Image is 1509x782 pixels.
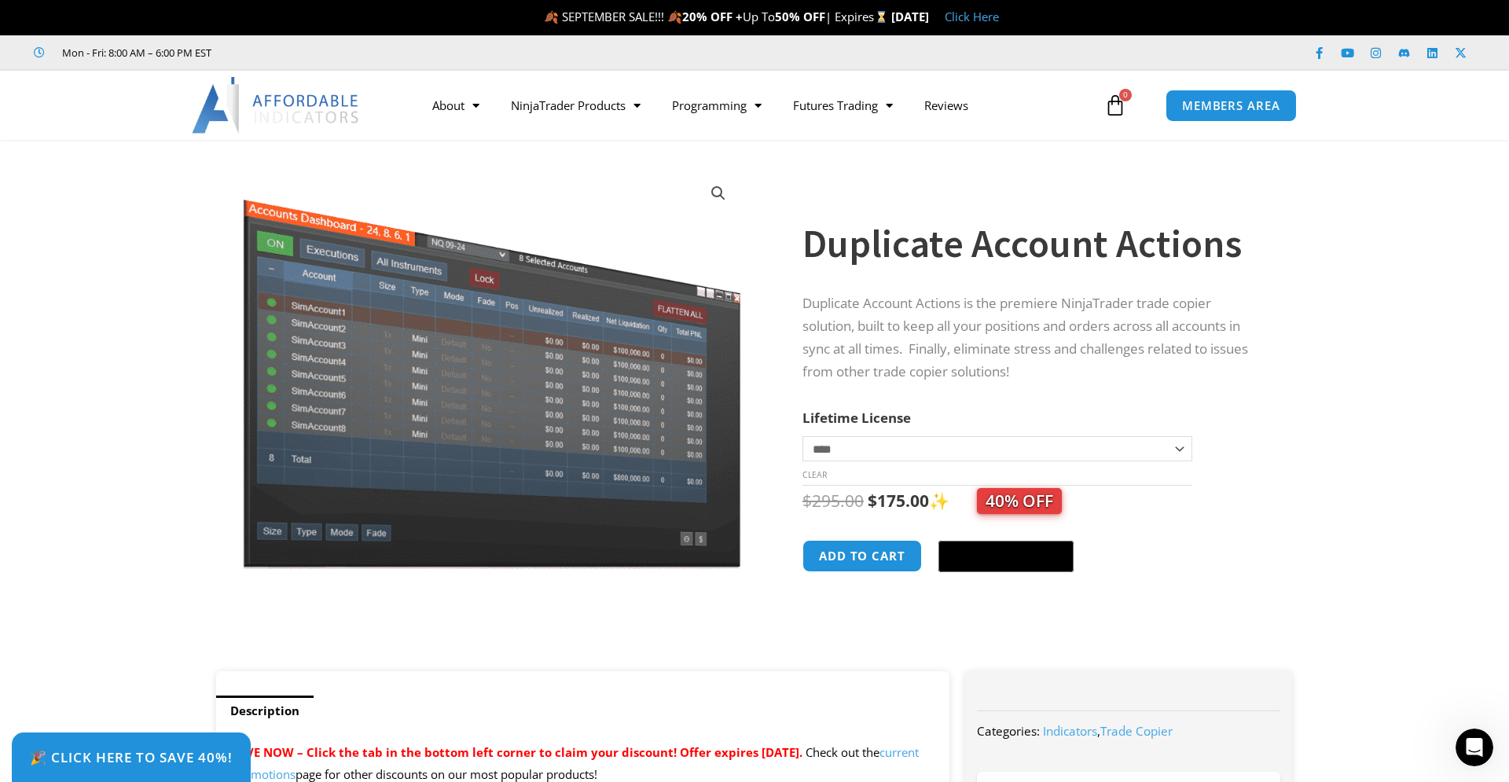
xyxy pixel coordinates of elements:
span: $ [868,490,877,512]
a: Programming [656,87,777,123]
a: 🎉 Click Here to save 40%! [12,732,251,782]
a: 0 [1081,83,1150,128]
a: Futures Trading [777,87,909,123]
a: NinjaTrader Products [495,87,656,123]
a: Trade Copier [1100,723,1173,739]
span: Categories: [977,723,1040,739]
strong: 20% OFF + [682,9,743,24]
button: Add to cart [802,540,922,572]
a: Description [216,696,314,726]
h1: Duplicate Account Actions [802,216,1261,271]
img: ⌛ [876,11,887,23]
button: Buy with GPay [938,541,1074,572]
a: MEMBERS AREA [1166,90,1297,122]
a: Clear options [802,469,827,480]
span: Mon - Fri: 8:00 AM – 6:00 PM EST [58,43,211,62]
iframe: Customer reviews powered by Trustpilot [233,45,469,61]
label: Lifetime License [802,409,911,427]
span: 0 [1119,89,1132,101]
a: Click Here [945,9,999,24]
span: MEMBERS AREA [1182,100,1280,112]
span: , [1043,723,1173,739]
span: ✨ [929,490,1062,512]
a: Reviews [909,87,984,123]
a: About [417,87,495,123]
a: View full-screen image gallery [704,179,732,207]
strong: 50% OFF [775,9,825,24]
bdi: 295.00 [802,490,864,512]
a: Indicators [1043,723,1097,739]
iframe: PayPal Message 1 [802,592,1261,608]
img: LogoAI | Affordable Indicators – NinjaTrader [192,77,361,134]
iframe: Intercom live chat [1456,729,1493,766]
p: Duplicate Account Actions is the premiere NinjaTrader trade copier solution, built to keep all yo... [802,292,1261,384]
span: 40% OFF [977,488,1062,514]
span: 🎉 Click Here to save 40%! [30,751,233,764]
bdi: 175.00 [868,490,929,512]
span: 🍂 SEPTEMBER SALE!!! 🍂 Up To | Expires [544,9,890,24]
strong: [DATE] [891,9,929,24]
nav: Menu [417,87,1100,123]
span: $ [802,490,812,512]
